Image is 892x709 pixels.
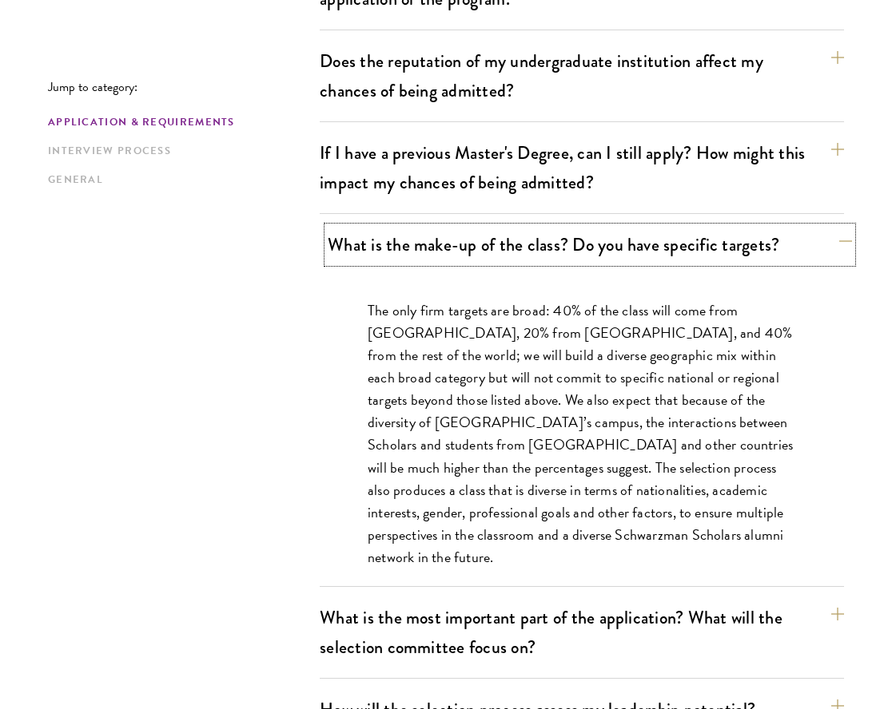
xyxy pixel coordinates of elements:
a: General [48,172,310,188]
button: What is the make-up of the class? Do you have specific targets? [328,227,852,263]
a: Application & Requirements [48,114,310,131]
button: Does the reputation of my undergraduate institution affect my chances of being admitted? [320,43,844,109]
p: Jump to category: [48,80,320,94]
p: The only firm targets are broad: 40% of the class will come from [GEOGRAPHIC_DATA], 20% from [GEO... [368,299,796,568]
a: Interview Process [48,143,310,160]
button: If I have a previous Master's Degree, can I still apply? How might this impact my chances of bein... [320,135,844,200]
button: What is the most important part of the application? What will the selection committee focus on? [320,600,844,665]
